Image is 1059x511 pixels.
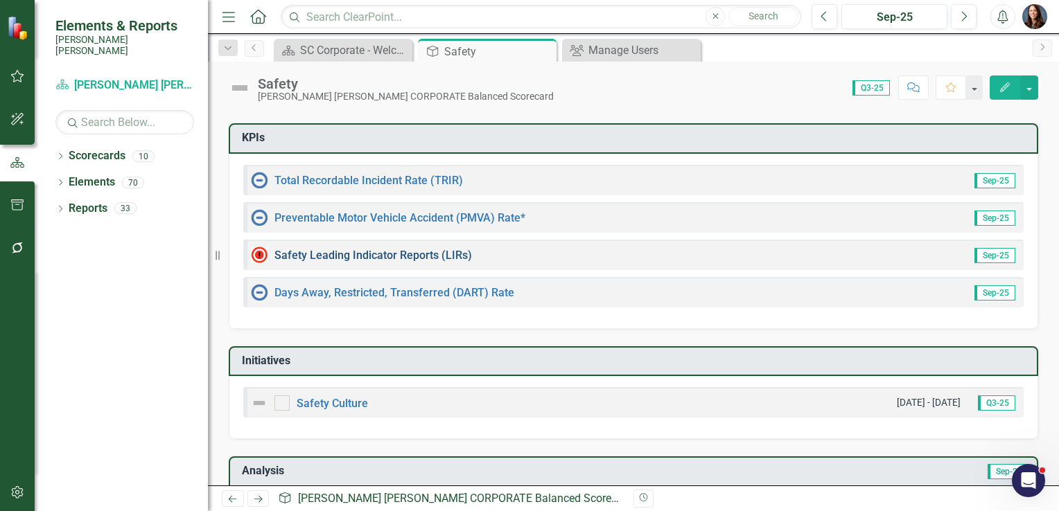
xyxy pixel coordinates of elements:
span: Q3-25 [852,80,890,96]
img: ClearPoint Strategy [7,16,31,40]
h3: KPIs [242,132,1030,144]
input: Search ClearPoint... [281,5,801,29]
a: Elements [69,174,115,190]
span: Search [749,10,778,21]
div: Safety [258,76,554,91]
img: Not Meeting Target [251,246,268,263]
span: Q3-25 [978,395,1015,411]
a: Days Away, Restricted, Transferred (DART) Rate [274,286,514,299]
img: No Information [251,284,268,301]
a: [PERSON_NAME] [PERSON_NAME] CORPORATE Balanced Scorecard [55,78,194,93]
img: Not Defined [251,395,268,411]
span: Sep-25 [974,173,1015,188]
span: Sep-25 [974,248,1015,263]
a: SC Corporate - Welcome to ClearPoint [277,42,409,59]
input: Search Below... [55,110,194,134]
h3: Analysis [242,465,636,477]
span: Sep-25 [974,285,1015,301]
div: 70 [122,177,144,188]
a: [PERSON_NAME] [PERSON_NAME] CORPORATE Balanced Scorecard [298,492,633,505]
div: 33 [114,203,137,215]
span: Sep-25 [974,210,1015,226]
img: No Information [251,172,268,188]
img: Not Defined [229,77,251,99]
span: Elements & Reports [55,17,194,34]
a: Scorecards [69,148,125,164]
span: Sep-25 [988,464,1029,479]
div: Sep-25 [846,9,943,26]
a: Total Recordable Incident Rate (TRIR) [274,174,463,187]
button: Sep-25 [841,4,947,29]
img: Tami Griswold [1022,4,1047,29]
iframe: Intercom live chat [1012,464,1045,497]
small: [DATE] - [DATE] [897,396,961,409]
h3: Initiatives [242,355,1030,367]
div: [PERSON_NAME] [PERSON_NAME] CORPORATE Balanced Scorecard [258,91,554,102]
div: 10 [132,150,155,162]
div: Safety [444,43,553,60]
small: [PERSON_NAME] [PERSON_NAME] [55,34,194,57]
a: Safety Culture [297,397,368,410]
img: No Information [251,209,268,226]
a: Preventable Motor Vehicle Accident (PMVA) Rate* [274,211,525,224]
button: Search [728,7,798,26]
a: Reports [69,201,107,217]
div: » » [278,491,623,507]
a: Safety Leading Indicator Reports (LIRs) [274,249,472,262]
div: Manage Users [588,42,697,59]
div: SC Corporate - Welcome to ClearPoint [300,42,409,59]
a: Manage Users [566,42,697,59]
